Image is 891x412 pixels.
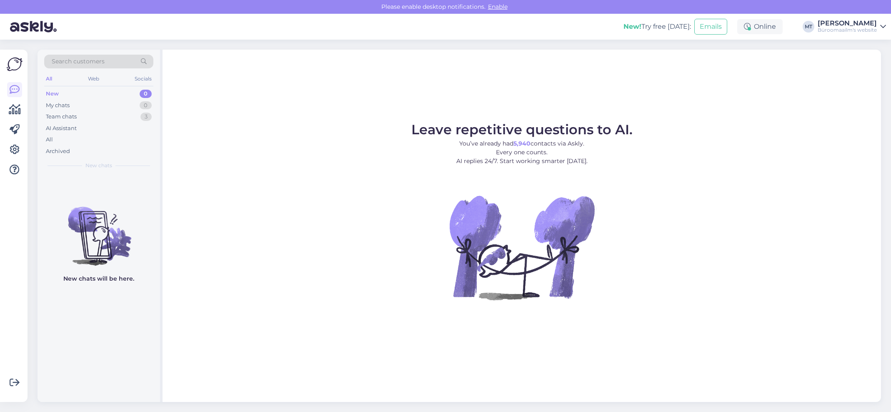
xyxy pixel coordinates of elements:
[46,90,59,98] div: New
[46,136,53,144] div: All
[46,147,70,156] div: Archived
[513,140,531,147] b: 5,940
[7,56,23,72] img: Askly Logo
[133,73,153,84] div: Socials
[46,101,70,110] div: My chats
[38,192,160,267] img: No chats
[140,101,152,110] div: 0
[447,172,597,322] img: No Chat active
[44,73,54,84] div: All
[803,21,814,33] div: MT
[63,274,134,283] p: New chats will be here.
[46,124,77,133] div: AI Assistant
[818,20,886,33] a: [PERSON_NAME]Büroomaailm's website
[411,139,633,166] p: You’ve already had contacts via Askly. Every one counts. AI replies 24/7. Start working smarter [...
[623,22,691,32] div: Try free [DATE]:
[86,73,101,84] div: Web
[140,90,152,98] div: 0
[46,113,77,121] div: Team chats
[411,121,633,138] span: Leave repetitive questions to AI.
[818,27,877,33] div: Büroomaailm's website
[623,23,641,30] b: New!
[486,3,510,10] span: Enable
[140,113,152,121] div: 3
[52,57,105,66] span: Search customers
[694,19,727,35] button: Emails
[737,19,783,34] div: Online
[85,162,112,169] span: New chats
[818,20,877,27] div: [PERSON_NAME]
